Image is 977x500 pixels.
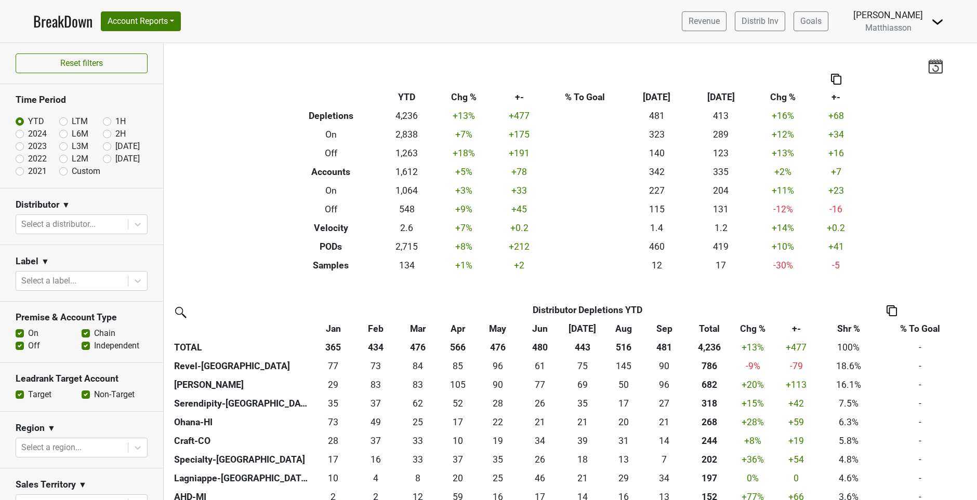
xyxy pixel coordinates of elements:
[772,319,820,338] th: +-: activate to sort column ascending
[564,434,601,448] div: 39
[928,59,943,73] img: last_updated_date
[753,256,813,275] td: -30 %
[94,327,115,340] label: Chain
[561,338,604,357] th: 443
[753,125,813,144] td: +12 %
[434,237,494,256] td: +8 %
[813,163,859,181] td: +7
[314,434,352,448] div: 28
[434,181,494,200] td: +3 %
[312,413,354,431] td: 72.59
[494,88,545,106] th: +-
[28,165,47,178] label: 2021
[831,74,841,85] img: Copy to clipboard
[28,327,38,340] label: On
[442,378,474,391] div: 105
[282,181,380,200] th: On
[434,144,494,163] td: +18 %
[439,413,477,431] td: 16.92
[442,434,474,448] div: 10
[685,375,733,394] th: 681.665
[625,88,689,106] th: [DATE]
[813,106,859,125] td: +68
[887,305,897,316] img: Copy to clipboard
[689,256,753,275] td: 17
[682,11,727,31] a: Revenue
[521,434,559,448] div: 34
[380,219,434,237] td: 2.6
[282,256,380,275] th: Samples
[689,144,753,163] td: 123
[519,338,561,357] th: 480
[734,319,773,338] th: Chg %: activate to sort column ascending
[564,378,601,391] div: 69
[357,359,394,373] div: 73
[813,181,859,200] td: +23
[380,144,434,163] td: 1,263
[688,397,731,410] div: 318
[78,479,87,491] span: ▼
[604,338,643,357] th: 516
[354,357,397,375] td: 72.75
[16,423,45,434] h3: Region
[625,200,689,219] td: 115
[397,450,440,469] td: 33.498
[786,342,807,353] span: +477
[794,11,828,31] a: Goals
[33,10,93,32] a: BreakDown
[357,453,394,466] div: 16
[821,338,877,357] td: 100%
[564,415,601,429] div: 21
[171,450,312,469] th: Specialty-[GEOGRAPHIC_DATA]
[734,431,773,450] td: +8 %
[171,431,312,450] th: Craft-CO
[171,319,312,338] th: &nbsp;: activate to sort column ascending
[72,153,88,165] label: L2M
[775,378,818,391] div: +113
[312,338,354,357] th: 365
[171,357,312,375] th: Revel-[GEOGRAPHIC_DATA]
[753,181,813,200] td: +11 %
[821,357,877,375] td: 18.6%
[479,359,517,373] div: 96
[314,415,352,429] div: 73
[643,338,686,357] th: 481
[625,163,689,181] td: 342
[775,359,818,373] div: -79
[625,256,689,275] td: 12
[604,319,643,338] th: Aug: activate to sort column ascending
[354,338,397,357] th: 434
[477,375,519,394] td: 89.999
[314,453,352,466] div: 17
[282,106,380,125] th: Depletions
[734,357,773,375] td: -9 %
[282,163,380,181] th: Accounts
[72,115,88,128] label: LTM
[439,357,477,375] td: 85.167
[519,394,561,413] td: 25.918
[519,450,561,469] td: 25.588
[16,312,148,323] h3: Premise & Account Type
[442,415,474,429] div: 17
[494,144,545,163] td: +191
[521,378,559,391] div: 77
[689,181,753,200] td: 204
[494,125,545,144] td: +175
[561,375,604,394] td: 69.416
[312,450,354,469] td: 16.999
[494,237,545,256] td: +212
[494,256,545,275] td: +2
[397,338,440,357] th: 476
[685,413,733,431] th: 267.950
[645,434,683,448] div: 14
[625,125,689,144] td: 323
[28,340,40,352] label: Off
[645,397,683,410] div: 27
[16,53,148,73] button: Reset filters
[354,450,397,469] td: 16.418
[734,450,773,469] td: +36 %
[494,200,545,219] td: +45
[434,163,494,181] td: +5 %
[685,394,733,413] th: 317.540
[380,181,434,200] td: 1,064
